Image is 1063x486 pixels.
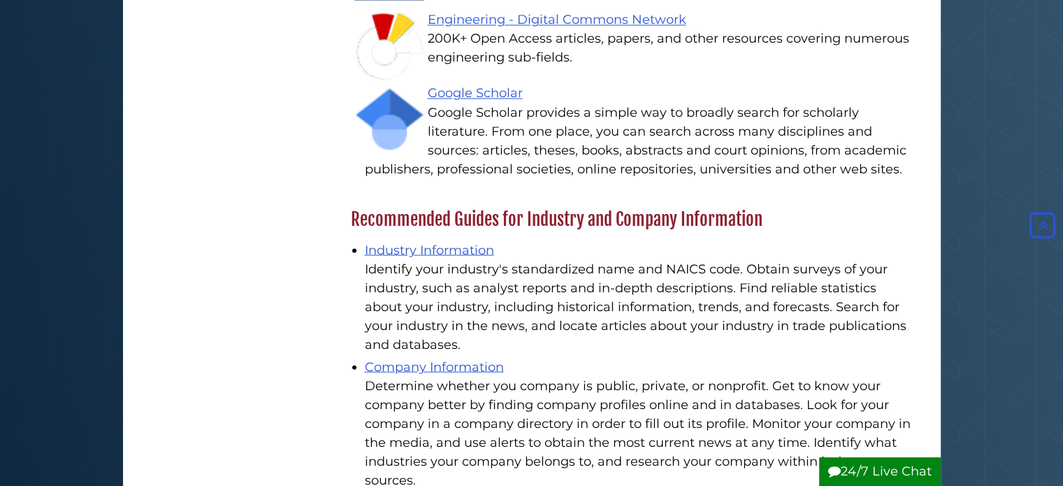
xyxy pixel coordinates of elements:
div: Identify your industry's standardized name and NAICS code. Obtain surveys of your industry, such ... [365,259,912,354]
div: 200K+ Open Access articles, papers, and other resources covering numerous engineering sub-fields. [365,29,912,67]
a: Company Information [365,359,504,374]
a: Back to Top [1026,217,1060,233]
div: Google Scholar provides a simple way to broadly search for scholarly literature. From one place, ... [365,103,912,178]
button: 24/7 Live Chat [819,457,941,486]
a: Industry Information [365,242,494,257]
h2: Recommended Guides for Industry and Company Information [344,208,919,230]
a: Google Scholar [428,85,523,101]
a: Engineering - Digital Commons Network [428,12,686,27]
